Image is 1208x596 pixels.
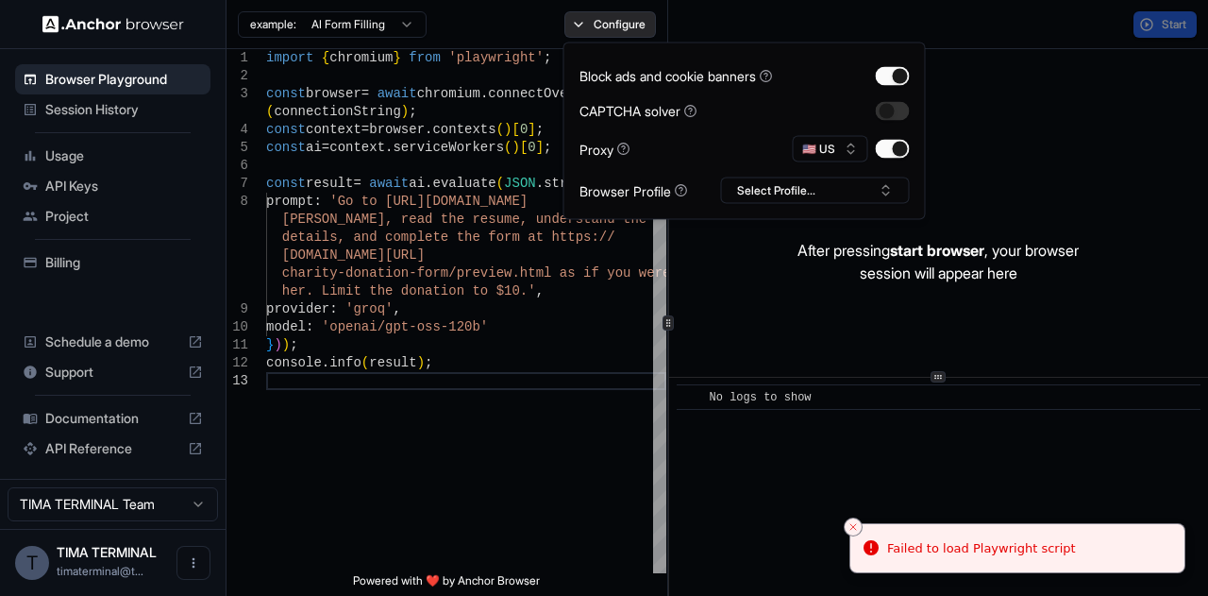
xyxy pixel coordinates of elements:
[266,194,313,209] span: prompt
[329,50,393,65] span: chromium
[536,140,544,155] span: ]
[480,86,488,101] span: .
[274,104,400,119] span: connectionString
[266,140,306,155] span: const
[306,140,322,155] span: ai
[45,177,203,196] span: API Keys
[42,15,184,33] img: Anchor Logo
[322,140,329,155] span: =
[353,573,540,596] span: Powered with ❤️ by Anchor Browser
[45,70,203,89] span: Browser Playground
[226,300,248,318] div: 9
[329,194,528,209] span: 'Go to [URL][DOMAIN_NAME]
[226,139,248,157] div: 5
[15,546,49,580] div: T
[448,50,544,65] span: 'playwright'
[15,141,210,171] div: Usage
[266,122,306,137] span: const
[266,319,306,334] span: model
[15,201,210,231] div: Project
[266,50,313,65] span: import
[45,363,180,382] span: Support
[306,122,361,137] span: context
[409,104,416,119] span: ;
[361,86,369,101] span: =
[15,171,210,201] div: API Keys
[512,122,519,137] span: [
[45,207,203,226] span: Project
[432,122,495,137] span: contexts
[266,355,322,370] span: console
[528,140,535,155] span: 0
[15,403,210,434] div: Documentation
[887,539,1076,558] div: Failed to load Playwright script
[385,140,393,155] span: .
[226,318,248,336] div: 10
[329,301,337,316] span: :
[266,86,306,101] span: const
[226,175,248,193] div: 7
[45,409,180,428] span: Documentation
[57,564,143,578] span: timaterminal@thetima.com
[536,283,544,298] span: ,
[15,64,210,94] div: Browser Playground
[306,176,353,191] span: result
[528,122,535,137] span: ]
[890,241,984,260] span: start browser
[417,355,425,370] span: )
[361,355,369,370] span: (
[226,49,248,67] div: 1
[409,50,441,65] span: from
[361,122,369,137] span: =
[282,230,615,245] span: details, and complete the form at https://
[57,544,157,560] span: TIMA TERMINAL
[226,354,248,372] div: 12
[282,265,671,281] span: charity-donation-form/preview.html as if you were
[544,140,551,155] span: ;
[504,176,536,191] span: JSON
[797,239,1079,284] p: After pressing , your browser session will appear here
[686,388,696,407] span: ​
[544,50,551,65] span: ;
[432,176,495,191] span: evaluate
[793,136,868,162] button: 🇺🇸 US
[15,434,210,464] div: API Reference
[425,122,432,137] span: .
[282,212,646,227] span: [PERSON_NAME], read the resume, understand the
[266,301,329,316] span: provider
[369,122,425,137] span: browser
[282,283,536,298] span: her. Limit the donation to $10.'
[226,121,248,139] div: 4
[329,355,361,370] span: info
[322,50,329,65] span: {
[564,11,656,38] button: Configure
[393,50,400,65] span: }
[417,86,480,101] span: chromium
[282,337,290,352] span: )
[226,336,248,354] div: 11
[322,319,488,334] span: 'openai/gpt-oss-120b'
[536,122,544,137] span: ;
[721,178,910,204] button: Select Profile...
[544,176,615,191] span: stringify
[409,176,425,191] span: ai
[504,140,512,155] span: (
[226,67,248,85] div: 2
[425,176,432,191] span: .
[266,104,274,119] span: (
[353,176,361,191] span: =
[579,180,688,200] div: Browser Profile
[579,139,630,159] div: Proxy
[226,193,248,211] div: 8
[345,301,393,316] span: 'groq'
[496,122,504,137] span: (
[369,176,409,191] span: await
[520,140,528,155] span: [
[250,17,296,32] span: example:
[306,319,313,334] span: :
[425,355,432,370] span: ;
[226,372,248,390] div: 13
[369,355,416,370] span: result
[45,146,203,165] span: Usage
[520,122,528,137] span: 0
